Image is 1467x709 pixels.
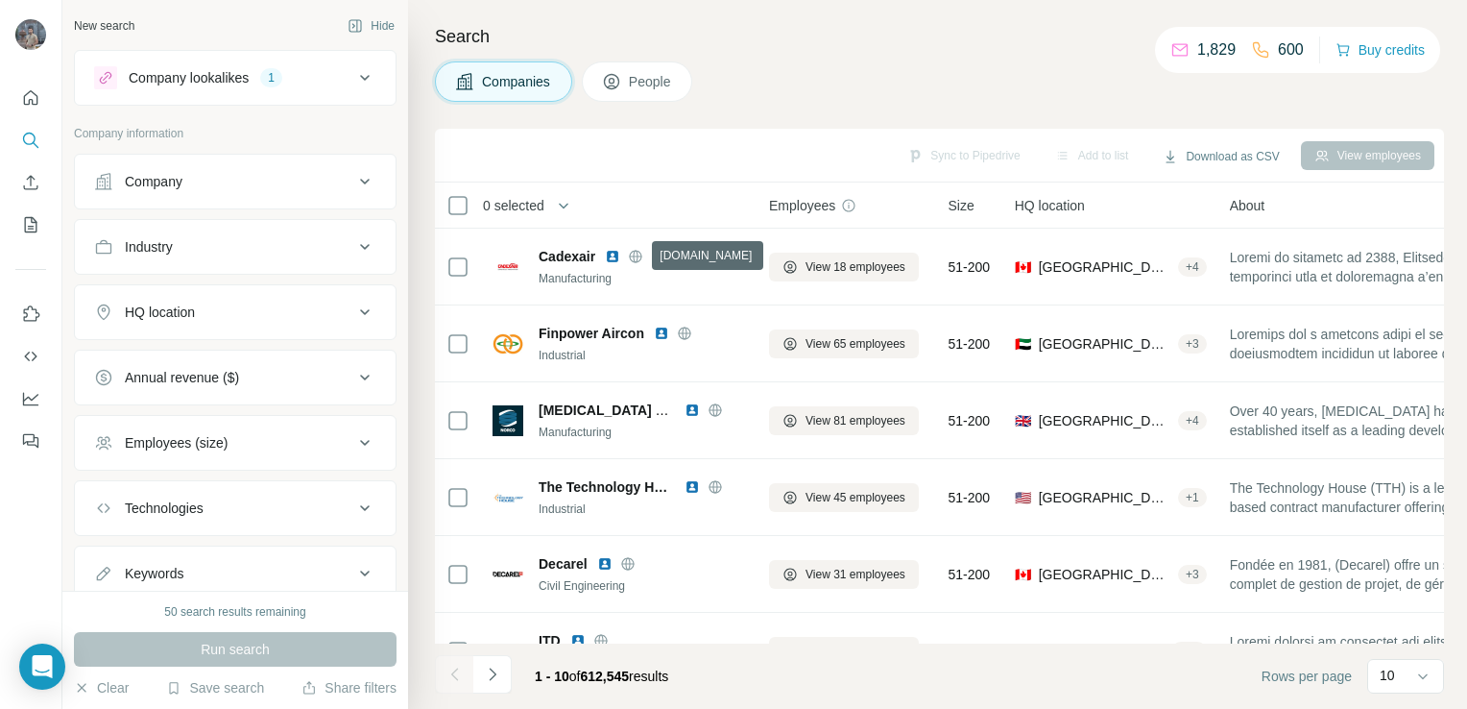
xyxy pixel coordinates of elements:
[539,477,675,497] span: The Technology House
[769,196,835,215] span: Employees
[260,69,282,86] div: 1
[493,405,523,436] img: Logo of Norco Composites AND GRP
[1230,196,1265,215] span: About
[539,324,644,343] span: Finpower Aircon
[75,224,396,270] button: Industry
[1039,488,1170,507] span: [GEOGRAPHIC_DATA], [US_STATE]
[539,501,746,518] div: Industrial
[493,482,523,513] img: Logo of The Technology House
[75,289,396,335] button: HQ location
[539,270,746,287] div: Manufacturing
[15,81,46,115] button: Quick start
[301,678,397,697] button: Share filters
[539,631,561,650] span: ITD
[1171,643,1206,660] div: + 56
[629,72,673,91] span: People
[334,12,408,40] button: Hide
[75,420,396,466] button: Employees (size)
[769,637,919,666] button: View 59 employees
[949,565,991,584] span: 51-200
[654,326,669,341] img: LinkedIn logo
[75,354,396,401] button: Annual revenue ($)
[806,643,905,660] span: View 59 employees
[1178,489,1207,506] div: + 1
[473,655,512,694] button: Navigate to next page
[125,499,204,518] div: Technologies
[535,669,569,684] span: 1 - 10
[539,424,746,441] div: Manufacturing
[1015,411,1031,430] span: 🇬🇧
[19,644,65,690] div: Open Intercom Messenger
[949,196,974,215] span: Size
[125,172,182,191] div: Company
[493,559,523,590] img: Logo of Decarel
[581,669,630,684] span: 612,545
[1380,666,1395,685] p: 10
[605,249,620,264] img: LinkedIn logo
[1015,257,1031,277] span: 🇨🇦
[539,247,595,266] span: Cadexair
[493,329,523,359] img: Logo of Finpower Aircon
[15,208,46,242] button: My lists
[769,330,919,358] button: View 65 employees
[125,303,195,322] div: HQ location
[74,678,129,697] button: Clear
[806,489,905,506] span: View 45 employees
[125,433,228,452] div: Employees (size)
[15,297,46,331] button: Use Surfe on LinkedIn
[75,550,396,597] button: Keywords
[1178,258,1207,276] div: + 4
[769,406,919,435] button: View 81 employees
[1039,565,1170,584] span: [GEOGRAPHIC_DATA], [GEOGRAPHIC_DATA]
[15,424,46,458] button: Feedback
[539,403,798,418] span: [MEDICAL_DATA] Composites AND GRP
[949,488,991,507] span: 51-200
[949,334,991,354] span: 51-200
[75,55,396,101] button: Company lookalikes1
[685,479,700,495] img: LinkedIn logo
[949,642,991,661] span: 51-200
[125,237,173,257] div: Industry
[129,68,249,87] div: Company lookalikes
[539,347,746,364] div: Industrial
[597,556,613,572] img: LinkedIn logo
[1039,411,1170,430] span: [GEOGRAPHIC_DATA], [GEOGRAPHIC_DATA], [GEOGRAPHIC_DATA]
[15,123,46,158] button: Search
[806,566,905,583] span: View 31 employees
[125,564,183,583] div: Keywords
[74,125,397,142] p: Company information
[569,669,581,684] span: of
[166,678,264,697] button: Save search
[535,669,668,684] span: results
[164,603,305,621] div: 50 search results remaining
[769,253,919,281] button: View 18 employees
[685,403,700,418] img: LinkedIn logo
[1015,565,1031,584] span: 🇨🇦
[949,411,991,430] span: 51-200
[1178,412,1207,429] div: + 4
[1278,38,1304,61] p: 600
[1039,642,1165,661] span: [GEOGRAPHIC_DATA], [GEOGRAPHIC_DATA]
[949,257,991,277] span: 51-200
[1197,38,1236,61] p: 1,829
[74,17,134,35] div: New search
[1335,37,1425,63] button: Buy credits
[15,19,46,50] img: Avatar
[769,560,919,589] button: View 31 employees
[493,252,523,282] img: Logo of Cadexair
[435,23,1444,50] h4: Search
[15,339,46,374] button: Use Surfe API
[125,368,239,387] div: Annual revenue ($)
[539,577,746,595] div: Civil Engineering
[1149,142,1292,171] button: Download as CSV
[493,636,523,667] img: Logo of ITD
[1015,488,1031,507] span: 🇺🇸
[75,485,396,531] button: Technologies
[1039,334,1170,354] span: [GEOGRAPHIC_DATA], [GEOGRAPHIC_DATA]
[15,381,46,416] button: Dashboard
[1015,642,1031,661] span: 🇩🇪
[483,196,544,215] span: 0 selected
[15,165,46,200] button: Enrich CSV
[1015,196,1085,215] span: HQ location
[482,72,552,91] span: Companies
